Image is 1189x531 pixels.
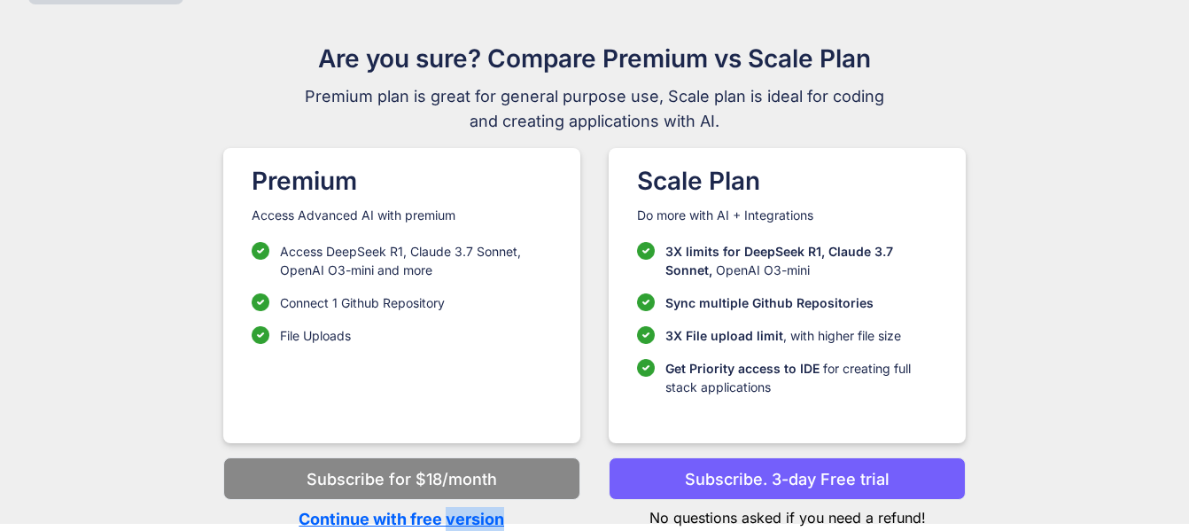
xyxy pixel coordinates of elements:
[252,326,269,344] img: checklist
[223,507,580,531] p: Continue with free version
[637,359,655,377] img: checklist
[252,207,552,224] p: Access Advanced AI with premium
[609,457,966,500] button: Subscribe. 3-day Free trial
[297,84,892,134] span: Premium plan is great for general purpose use, Scale plan is ideal for coding and creating applic...
[665,242,937,279] p: OpenAI O3-mini
[252,293,269,311] img: checklist
[637,162,937,199] h1: Scale Plan
[665,244,893,277] span: 3X limits for DeepSeek R1, Claude 3.7 Sonnet,
[252,162,552,199] h1: Premium
[665,326,901,345] p: , with higher file size
[307,467,497,491] p: Subscribe for $18/month
[685,467,890,491] p: Subscribe. 3-day Free trial
[609,500,966,528] p: No questions asked if you need a refund!
[280,326,351,345] p: File Uploads
[665,361,820,376] span: Get Priority access to IDE
[280,293,445,312] p: Connect 1 Github Repository
[223,457,580,500] button: Subscribe for $18/month
[280,242,552,279] p: Access DeepSeek R1, Claude 3.7 Sonnet, OpenAI O3-mini and more
[637,207,937,224] p: Do more with AI + Integrations
[637,293,655,311] img: checklist
[637,242,655,260] img: checklist
[252,242,269,260] img: checklist
[297,40,892,77] h1: Are you sure? Compare Premium vs Scale Plan
[665,328,783,343] span: 3X File upload limit
[637,326,655,344] img: checklist
[665,293,874,312] p: Sync multiple Github Repositories
[665,359,937,396] p: for creating full stack applications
